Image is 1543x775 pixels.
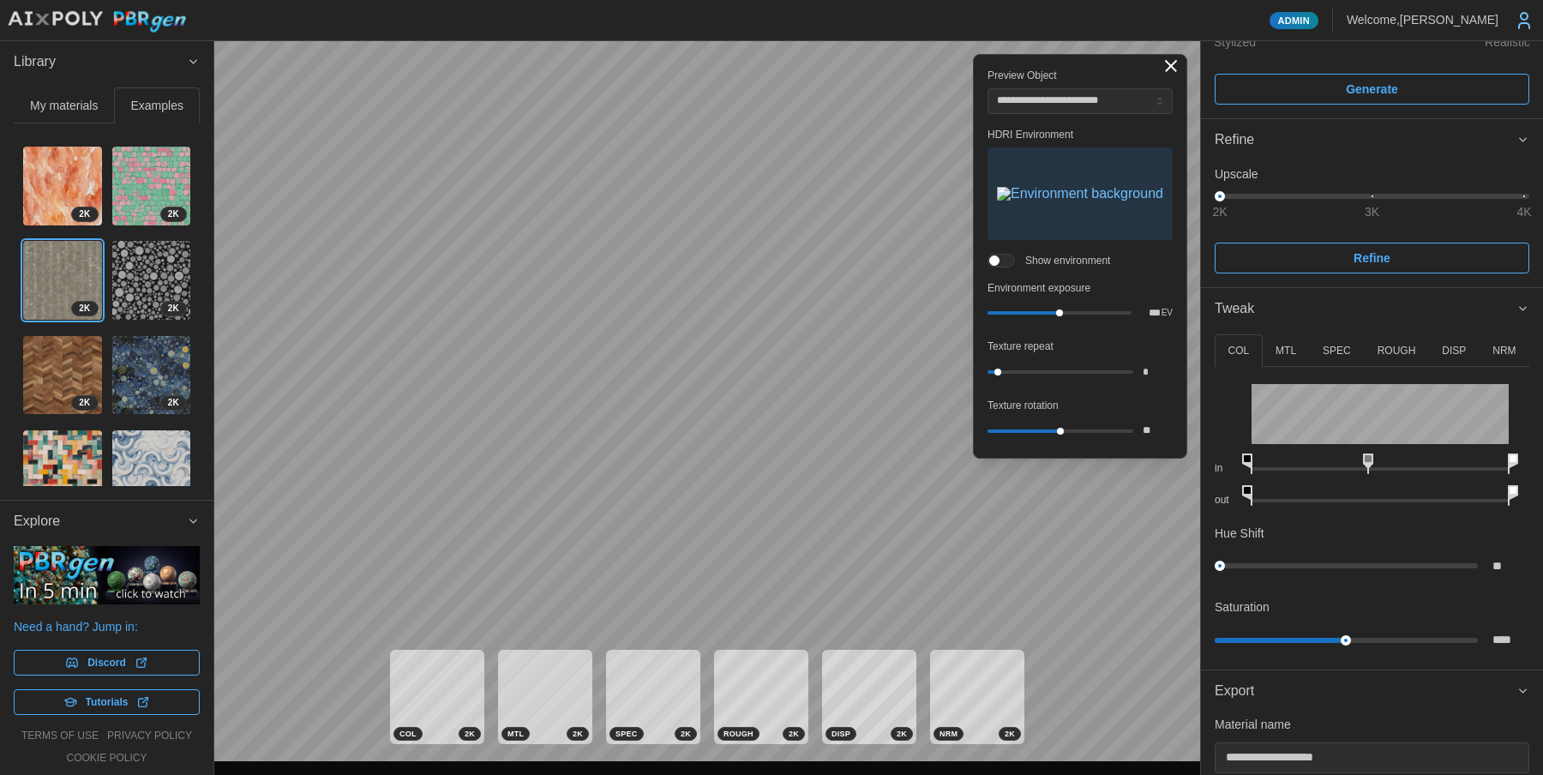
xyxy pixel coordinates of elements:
[23,430,102,509] img: HoR2omZZLXJGORTLu1Xa
[507,728,524,740] span: MTL
[1215,165,1529,183] p: Upscale
[1201,161,1543,287] div: Refine
[1278,13,1310,28] span: Admin
[1215,74,1529,105] button: Generate
[1442,344,1466,358] p: DISP
[1201,119,1543,161] button: Refine
[14,650,200,676] a: Discord
[79,396,90,410] span: 2 K
[1215,493,1238,508] p: out
[1201,288,1543,330] button: Tweak
[832,728,850,740] span: DISP
[1215,716,1529,733] p: Material name
[66,751,147,766] a: cookie policy
[573,728,583,740] span: 2 K
[1228,344,1249,358] p: COL
[465,728,475,740] span: 2 K
[23,241,102,320] img: xFUu4JYEYTMgrsbqNkuZ
[988,339,1173,354] p: Texture repeat
[22,146,103,226] a: x8yfbN4GTchSu5dOOcil2K
[1215,461,1238,476] p: in
[23,336,102,415] img: xGfjer9ro03ZFYxz6oRE
[1015,254,1110,267] span: Show environment
[131,99,183,111] span: Examples
[14,546,200,604] img: PBRgen explained in 5 minutes
[940,728,958,740] span: NRM
[111,240,192,321] a: rHikvvBoB3BgiCY53ZRV2K
[168,302,179,315] span: 2 K
[21,729,99,743] a: terms of use
[1215,598,1270,616] p: Saturation
[1347,11,1498,28] p: Welcome, [PERSON_NAME]
[87,651,126,675] span: Discord
[988,69,1173,83] p: Preview Object
[23,147,102,225] img: x8yfbN4GTchSu5dOOcil
[1354,243,1390,273] span: Refine
[1162,309,1173,317] p: EV
[79,302,90,315] span: 2 K
[111,335,192,416] a: Hz2WzdisDSdMN9J5i1Bs2K
[168,396,179,410] span: 2 K
[1215,288,1516,330] span: Tweak
[79,207,90,221] span: 2 K
[1276,344,1296,358] p: MTL
[1215,525,1264,542] p: Hue Shift
[1201,330,1543,670] div: Tweak
[681,728,691,740] span: 2 K
[1215,670,1516,712] span: Export
[988,147,1173,240] button: Environment background
[897,728,907,740] span: 2 K
[1346,75,1398,104] span: Generate
[168,207,179,221] span: 2 K
[112,147,191,225] img: A4Ip82XD3EJnSCKI0NXd
[615,728,638,740] span: SPEC
[1005,728,1015,740] span: 2 K
[112,430,191,509] img: BaNnYycJ0fHhekiD6q2s
[111,146,192,226] a: A4Ip82XD3EJnSCKI0NXd2K
[22,240,103,321] a: xFUu4JYEYTMgrsbqNkuZ2K
[1378,344,1416,358] p: ROUGH
[111,430,192,510] a: BaNnYycJ0fHhekiD6q2s2K
[1201,670,1543,712] button: Export
[723,728,753,740] span: ROUGH
[14,501,187,543] span: Explore
[1492,344,1516,358] p: NRM
[112,241,191,320] img: rHikvvBoB3BgiCY53ZRV
[988,399,1173,413] p: Texture rotation
[1323,344,1351,358] p: SPEC
[86,690,129,714] span: Tutorials
[107,729,192,743] a: privacy policy
[1215,129,1516,151] div: Refine
[997,187,1163,201] img: Environment background
[14,618,200,635] p: Need a hand? Jump in:
[1215,243,1529,273] button: Refine
[399,728,417,740] span: COL
[7,10,187,33] img: AIxPoly PBRgen
[988,281,1173,296] p: Environment exposure
[14,689,200,715] a: Tutorials
[1159,54,1183,78] button: Toggle viewport controls
[22,335,103,416] a: xGfjer9ro03ZFYxz6oRE2K
[22,430,103,510] a: HoR2omZZLXJGORTLu1Xa2K
[789,728,799,740] span: 2 K
[14,41,187,83] span: Library
[112,336,191,415] img: Hz2WzdisDSdMN9J5i1Bs
[30,97,98,114] p: My materials
[988,128,1173,142] p: HDRI Environment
